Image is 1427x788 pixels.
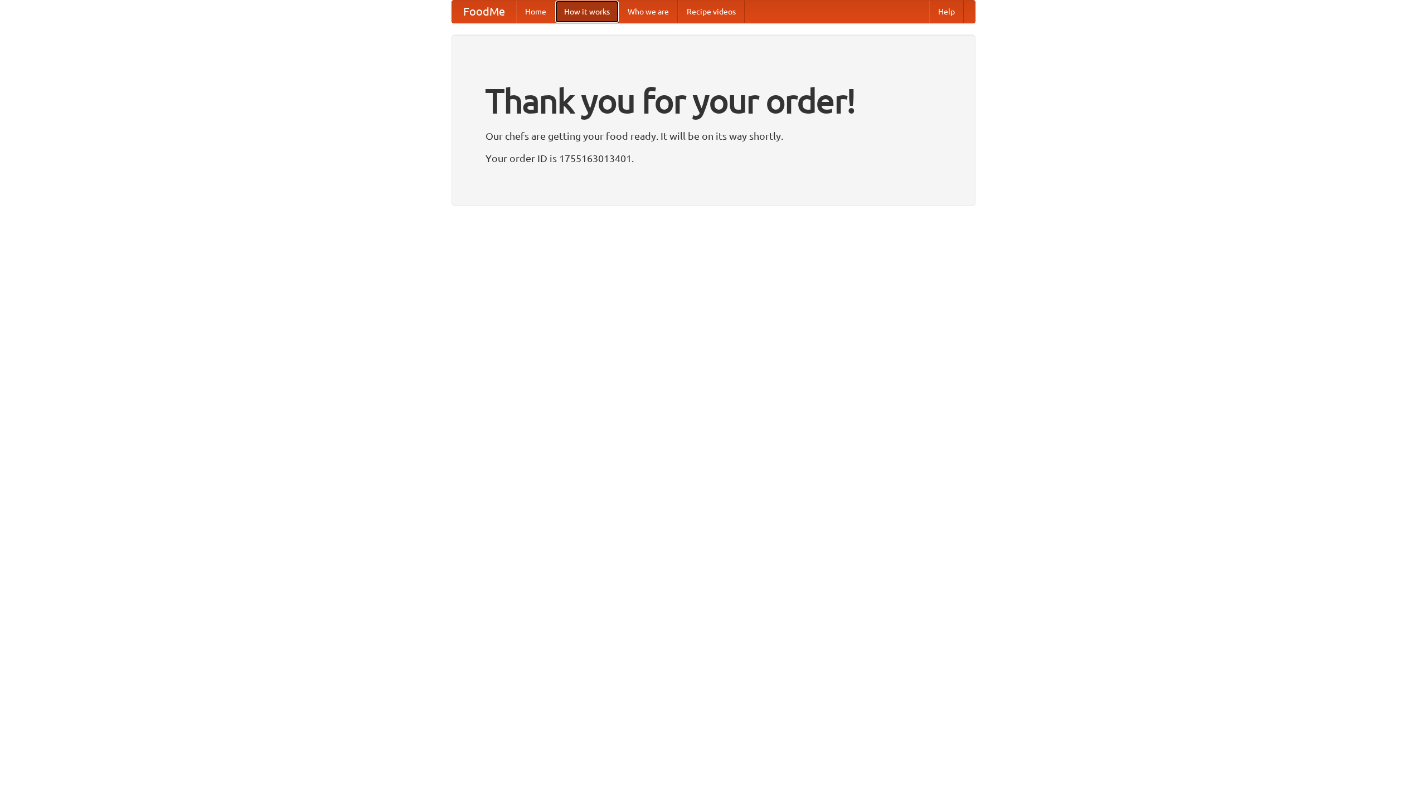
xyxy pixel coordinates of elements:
[619,1,678,23] a: Who we are
[929,1,964,23] a: Help
[516,1,555,23] a: Home
[486,74,941,128] h1: Thank you for your order!
[555,1,619,23] a: How it works
[486,128,941,144] p: Our chefs are getting your food ready. It will be on its way shortly.
[678,1,745,23] a: Recipe videos
[486,150,941,167] p: Your order ID is 1755163013401.
[452,1,516,23] a: FoodMe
